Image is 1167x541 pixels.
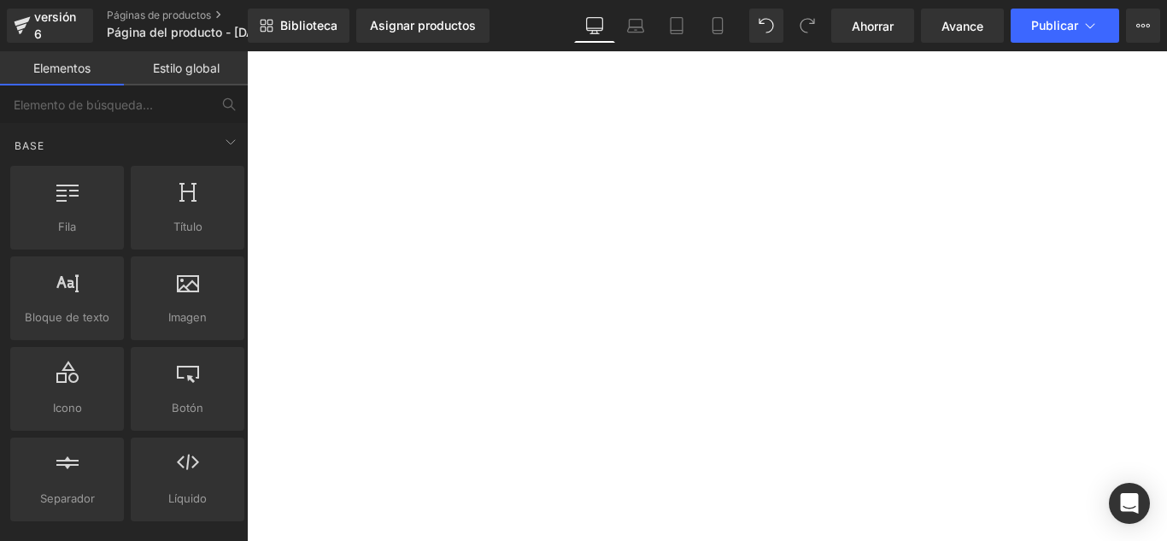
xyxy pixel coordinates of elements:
[574,9,615,43] a: De oficina
[168,310,207,324] font: Imagen
[168,491,207,505] font: Líquido
[15,139,44,152] font: Base
[656,9,697,43] a: Tableta
[280,18,337,32] font: Biblioteca
[941,19,983,33] font: Avance
[921,9,1004,43] a: Avance
[25,310,109,324] font: Bloque de texto
[1011,9,1119,43] button: Publicar
[58,220,76,233] font: Fila
[107,25,324,39] font: Página del producto - [DATE] 13:09:14
[34,9,76,41] font: versión 6
[1031,18,1078,32] font: Publicar
[7,9,93,43] a: versión 6
[107,9,211,21] font: Páginas de productos
[790,9,824,43] button: Rehacer
[615,9,656,43] a: Computadora portátil
[370,18,476,32] font: Asignar productos
[697,9,738,43] a: Móvil
[749,9,783,43] button: Deshacer
[107,9,303,22] a: Páginas de productos
[852,19,894,33] font: Ahorrar
[53,401,82,415] font: Icono
[173,220,202,233] font: Título
[40,491,95,505] font: Separador
[248,9,349,43] a: Nueva Biblioteca
[33,61,91,75] font: Elementos
[153,61,220,75] font: Estilo global
[1109,483,1150,524] div: Abrir Intercom Messenger
[1126,9,1160,43] button: Más
[172,401,203,415] font: Botón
